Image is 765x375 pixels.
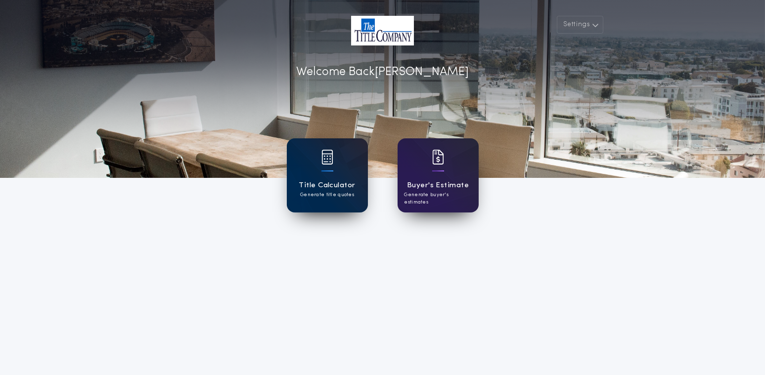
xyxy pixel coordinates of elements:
[300,191,354,199] p: Generate title quotes
[296,63,469,81] p: Welcome Back [PERSON_NAME]
[321,150,333,165] img: card icon
[299,180,355,191] h1: Title Calculator
[351,16,414,45] img: account-logo
[405,191,472,206] p: Generate buyer's estimates
[287,138,368,212] a: card iconTitle CalculatorGenerate title quotes
[432,150,444,165] img: card icon
[557,16,603,34] button: Settings
[407,180,469,191] h1: Buyer's Estimate
[398,138,479,212] a: card iconBuyer's EstimateGenerate buyer's estimates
